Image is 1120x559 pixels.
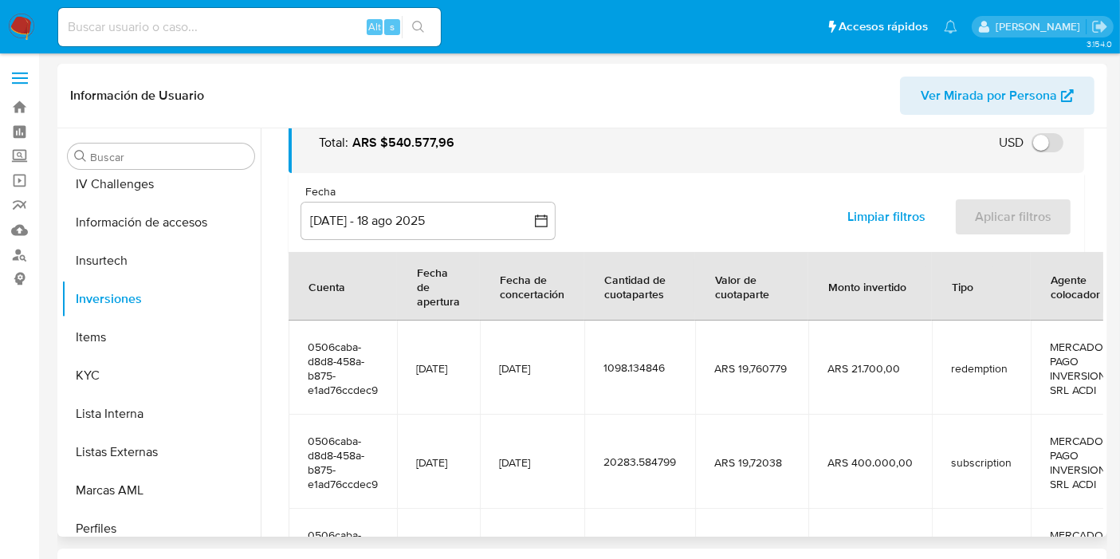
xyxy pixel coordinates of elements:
button: Inversiones [61,280,261,318]
input: Buscar [90,150,248,164]
button: IV Challenges [61,165,261,203]
button: Ver Mirada por Persona [900,77,1094,115]
p: belen.palamara@mercadolibre.com [996,19,1086,34]
a: Salir [1091,18,1108,35]
button: Marcas AML [61,471,261,510]
button: KYC [61,356,261,395]
button: search-icon [402,16,434,38]
button: Lista Interna [61,395,261,433]
button: Listas Externas [61,433,261,471]
button: Información de accesos [61,203,261,242]
span: s [390,19,395,34]
button: Buscar [74,150,87,163]
button: Perfiles [61,510,261,548]
h1: Información de Usuario [70,88,204,104]
button: Insurtech [61,242,261,280]
span: Alt [368,19,381,34]
a: Notificaciones [944,20,957,33]
input: Buscar usuario o caso... [58,17,441,37]
span: Ver Mirada por Persona [921,77,1057,115]
span: Accesos rápidos [839,18,928,35]
button: Items [61,318,261,356]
